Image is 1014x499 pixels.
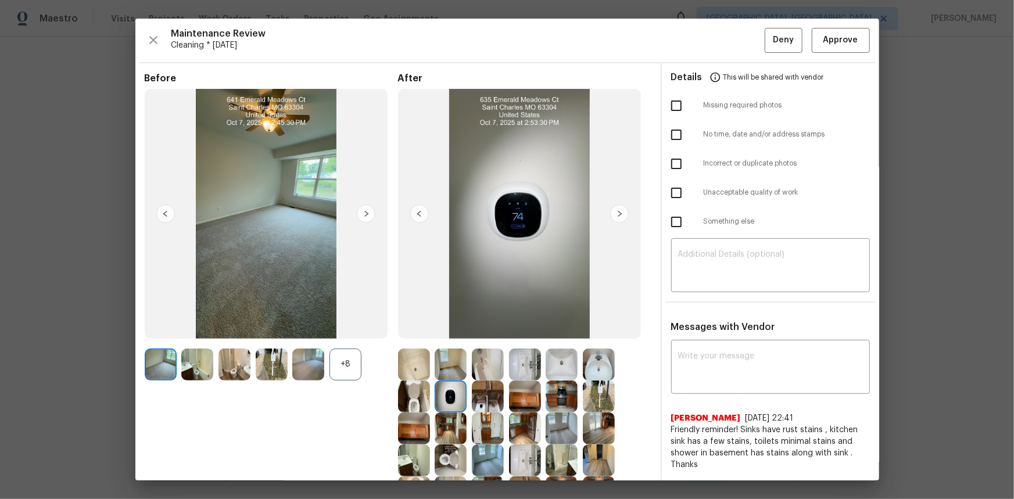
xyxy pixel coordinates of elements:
[823,33,858,48] span: Approve
[704,217,870,227] span: Something else
[704,159,870,168] span: Incorrect or duplicate photos
[812,28,870,53] button: Approve
[662,207,879,236] div: Something else
[746,414,794,422] span: [DATE] 22:41
[662,91,879,120] div: Missing required photos
[662,149,879,178] div: Incorrect or duplicate photos
[723,63,824,91] span: This will be shared with vendor
[662,178,879,207] div: Unacceptable quality of work
[156,204,175,223] img: left-chevron-button-url
[773,33,794,48] span: Deny
[171,40,765,51] span: Cleaning * [DATE]
[671,480,741,491] span: [PERSON_NAME]
[671,424,870,471] span: Friendly reminder! Sinks have rust stains , kitchen sink has a few stains, toilets minimal stains...
[662,120,879,149] div: No time, date and/or address stamps
[765,28,802,53] button: Deny
[357,204,375,223] img: right-chevron-button-url
[410,204,429,223] img: left-chevron-button-url
[704,130,870,139] span: No time, date and/or address stamps
[671,412,741,424] span: [PERSON_NAME]
[398,73,651,84] span: After
[704,188,870,198] span: Unacceptable quality of work
[610,204,629,223] img: right-chevron-button-url
[145,73,398,84] span: Before
[671,322,775,332] span: Messages with Vendor
[329,349,361,380] div: +8
[704,100,870,110] span: Missing required photos
[671,63,703,91] span: Details
[171,28,765,40] span: Maintenance Review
